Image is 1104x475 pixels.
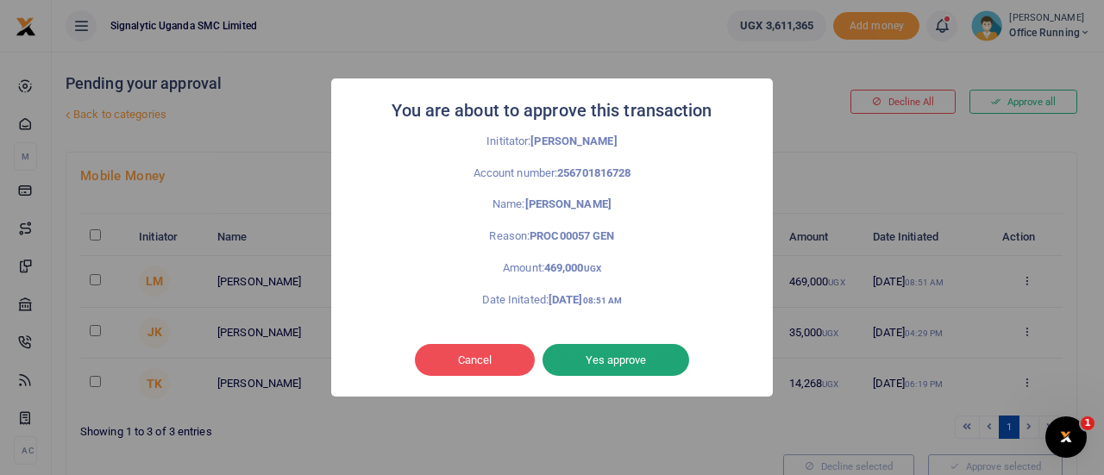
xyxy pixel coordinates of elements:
button: Cancel [415,344,535,377]
small: 08:51 AM [583,296,623,305]
p: Account number: [369,165,735,183]
p: Date Initated: [369,291,735,309]
strong: [PERSON_NAME] [530,134,617,147]
h2: You are about to approve this transaction [392,96,712,126]
button: Yes approve [543,344,689,377]
small: UGX [584,264,601,273]
strong: 469,000 [544,261,601,274]
strong: PROC00057 GEN [530,229,614,242]
span: 1 [1081,416,1095,430]
p: Name: [369,196,735,214]
strong: [DATE] [549,293,622,306]
p: Amount: [369,259,735,278]
p: Inititator: [369,133,735,151]
p: Reason: [369,228,735,246]
strong: 256701816728 [557,166,630,179]
strong: [PERSON_NAME] [525,197,612,210]
iframe: Intercom live chat [1045,416,1087,458]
